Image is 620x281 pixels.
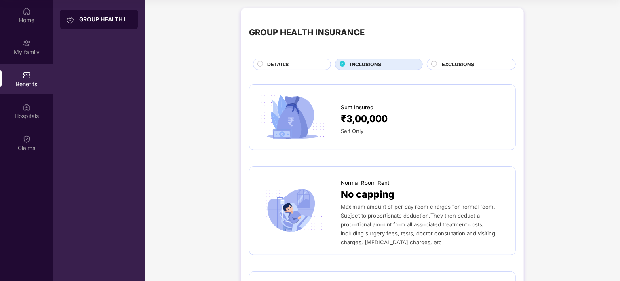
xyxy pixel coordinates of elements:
[257,93,327,141] img: icon
[341,112,388,127] span: ₹3,00,000
[341,103,373,112] span: Sum Insured
[267,61,289,68] span: DETAILS
[66,16,74,24] img: svg+xml;base64,PHN2ZyB3aWR0aD0iMjAiIGhlaWdodD0iMjAiIHZpZXdCb3g9IjAgMCAyMCAyMCIgZmlsbD0ibm9uZSIgeG...
[350,61,381,68] span: INCLUSIONS
[341,179,389,187] span: Normal Room Rent
[442,61,474,68] span: EXCLUSIONS
[341,128,363,134] span: Self Only
[23,71,31,79] img: svg+xml;base64,PHN2ZyBpZD0iQmVuZWZpdHMiIHhtbG5zPSJodHRwOi8vd3d3LnczLm9yZy8yMDAwL3N2ZyIgd2lkdGg9Ij...
[23,39,31,47] img: svg+xml;base64,PHN2ZyB3aWR0aD0iMjAiIGhlaWdodD0iMjAiIHZpZXdCb3g9IjAgMCAyMCAyMCIgZmlsbD0ibm9uZSIgeG...
[257,186,327,235] img: icon
[23,7,31,15] img: svg+xml;base64,PHN2ZyBpZD0iSG9tZSIgeG1sbnM9Imh0dHA6Ly93d3cudzMub3JnLzIwMDAvc3ZnIiB3aWR0aD0iMjAiIG...
[79,15,132,23] div: GROUP HEALTH INSURANCE
[341,187,394,202] span: No capping
[23,135,31,143] img: svg+xml;base64,PHN2ZyBpZD0iQ2xhaW0iIHhtbG5zPSJodHRwOi8vd3d3LnczLm9yZy8yMDAwL3N2ZyIgd2lkdGg9IjIwIi...
[23,103,31,111] img: svg+xml;base64,PHN2ZyBpZD0iSG9zcGl0YWxzIiB4bWxucz0iaHR0cDovL3d3dy53My5vcmcvMjAwMC9zdmciIHdpZHRoPS...
[341,203,495,245] span: Maximum amount of per day room charges for normal room. Subject to proportionate deduction.They t...
[249,26,365,39] div: GROUP HEALTH INSURANCE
